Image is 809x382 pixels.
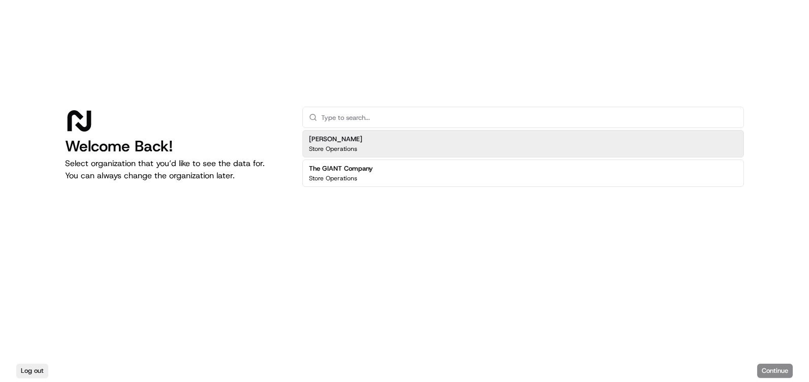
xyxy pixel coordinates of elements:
button: Log out [16,364,48,378]
input: Type to search... [321,107,737,128]
div: Suggestions [302,128,744,189]
p: Store Operations [309,145,357,153]
h1: Welcome Back! [65,137,286,155]
h2: The GIANT Company [309,164,373,173]
p: Select organization that you’d like to see the data for. You can always change the organization l... [65,157,286,182]
p: Store Operations [309,174,357,182]
h2: [PERSON_NAME] [309,135,362,144]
